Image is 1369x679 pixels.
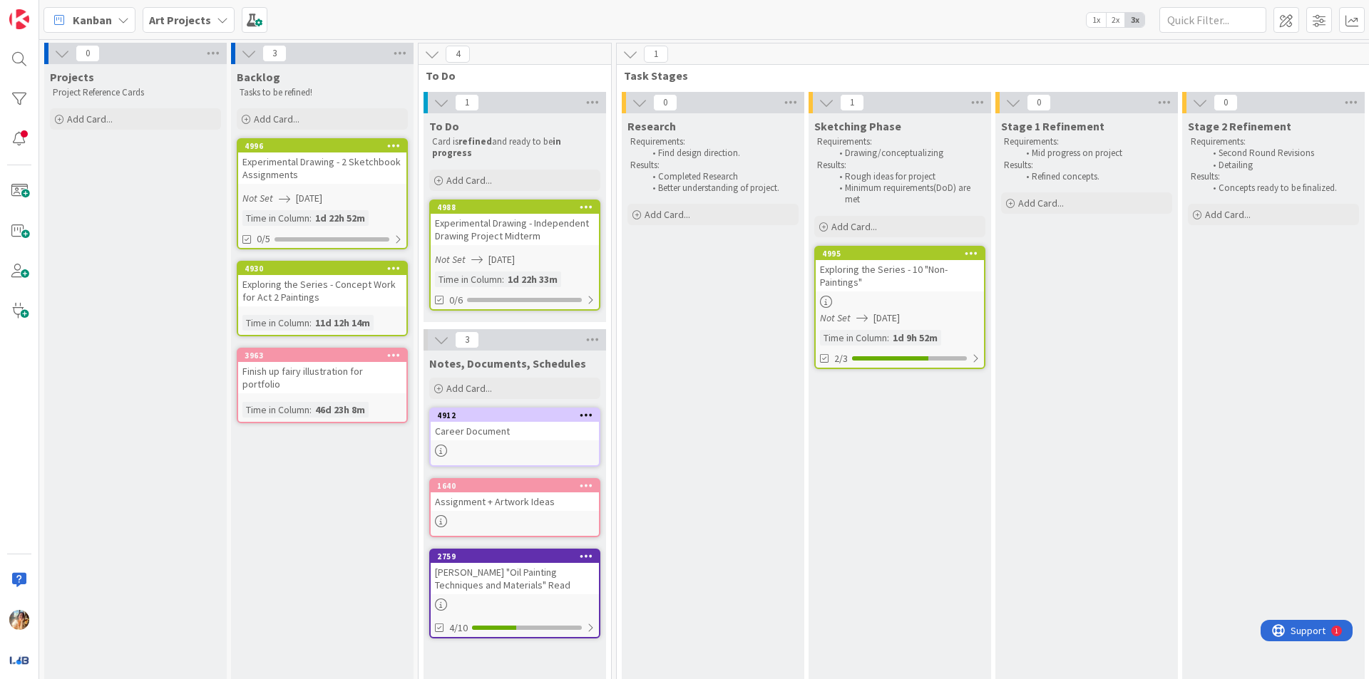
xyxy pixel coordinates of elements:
[627,119,676,133] span: Research
[237,70,280,84] span: Backlog
[820,330,887,346] div: Time in Column
[53,87,218,98] p: Project Reference Cards
[431,409,599,440] div: 4912Career Document
[816,247,984,291] div: 4995Exploring the Series - 10 "Non-Paintings"
[446,174,492,187] span: Add Card...
[431,480,599,492] div: 1640
[431,422,599,440] div: Career Document
[1159,7,1266,33] input: Quick Filter...
[889,330,941,346] div: 1d 9h 52m
[309,315,312,331] span: :
[431,201,599,214] div: 4988
[432,135,563,159] strong: in progress
[238,262,406,275] div: 4930
[431,480,599,511] div: 1640Assignment + Artwork Ideas
[9,650,29,670] img: avatar
[9,9,29,29] img: Visit kanbanzone.com
[644,46,668,63] span: 1
[816,260,984,291] div: Exploring the Series - 10 "Non-Paintings"
[309,402,312,418] span: :
[435,253,466,266] i: Not Set
[817,160,983,171] p: Results:
[1106,13,1125,27] span: 2x
[67,113,113,125] span: Add Card...
[446,382,492,395] span: Add Card...
[1214,94,1238,111] span: 0
[816,247,984,260] div: 4995
[820,311,851,324] i: Not Set
[238,152,406,184] div: Experimental Drawing - 2 Sketchbook Assignments
[455,331,479,348] span: 3
[831,182,983,206] li: Minimum requirements(DoD) are met
[262,45,287,62] span: 3
[429,356,586,370] span: Notes, Documents, Schedules
[1018,197,1064,209] span: Add Card...
[245,351,406,361] div: 3963
[645,171,796,182] li: Completed Research
[429,119,459,133] span: To Do
[242,315,309,331] div: Time in Column
[245,264,406,274] div: 4930
[645,182,796,194] li: Better understanding of project.
[431,563,599,594] div: [PERSON_NAME] "Oil Painting Techniques and Materials" Read
[887,330,889,346] span: :
[449,621,468,636] span: 4/10
[30,2,65,19] span: Support
[653,94,677,111] span: 0
[437,551,599,561] div: 2759
[431,201,599,245] div: 4988Experimental Drawing - Independent Drawing Project Midterm
[645,208,690,221] span: Add Card...
[435,271,502,287] div: Time in Column
[50,70,94,84] span: Projects
[1018,171,1170,182] li: Refined concepts.
[149,13,211,27] b: Art Projects
[1191,171,1356,182] p: Results:
[238,140,406,152] div: 4996
[73,11,112,28] span: Kanban
[254,113,299,125] span: Add Card...
[240,87,405,98] p: Tasks to be refined!
[817,136,983,147] p: Requirements:
[238,275,406,306] div: Exploring the Series - Concept Work for Act 2 Paintings
[238,349,406,393] div: 3963Finish up fairy illustration for portfolio
[645,147,796,159] li: Find design direction.
[1205,182,1357,194] li: Concepts ready to be finalized.
[1191,136,1356,147] p: Requirements:
[873,311,900,326] span: [DATE]
[1125,13,1144,27] span: 3x
[1205,208,1251,221] span: Add Card...
[1018,147,1170,159] li: Mid progress on project
[242,192,273,204] i: Not Set
[437,410,599,420] div: 4912
[1004,136,1169,147] p: Requirements:
[309,210,312,226] span: :
[840,94,864,111] span: 1
[504,271,561,287] div: 1d 22h 33m
[437,202,599,212] div: 4988
[9,610,29,630] img: JF
[312,402,369,418] div: 46d 23h 8m
[1205,160,1357,171] li: Detailing
[431,550,599,563] div: 2759
[834,351,848,366] span: 2/3
[1188,119,1291,133] span: Stage 2 Refinement
[312,315,374,331] div: 11d 12h 14m
[458,135,492,147] strong: refined
[312,210,369,226] div: 1d 22h 52m
[814,119,901,133] span: Sketching Phase
[431,214,599,245] div: Experimental Drawing - Independent Drawing Project Midterm
[431,409,599,422] div: 4912
[296,191,322,206] span: [DATE]
[432,136,598,160] p: Card is and ready to be
[431,492,599,511] div: Assignment + Artwork Ideas
[831,147,983,159] li: Drawing/conceptualizing
[455,94,479,111] span: 1
[1001,119,1104,133] span: Stage 1 Refinement
[431,550,599,594] div: 2759[PERSON_NAME] "Oil Painting Techniques and Materials" Read
[822,249,984,259] div: 4995
[502,271,504,287] span: :
[630,136,796,147] p: Requirements:
[238,140,406,184] div: 4996Experimental Drawing - 2 Sketchbook Assignments
[242,210,309,226] div: Time in Column
[630,160,796,171] p: Results:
